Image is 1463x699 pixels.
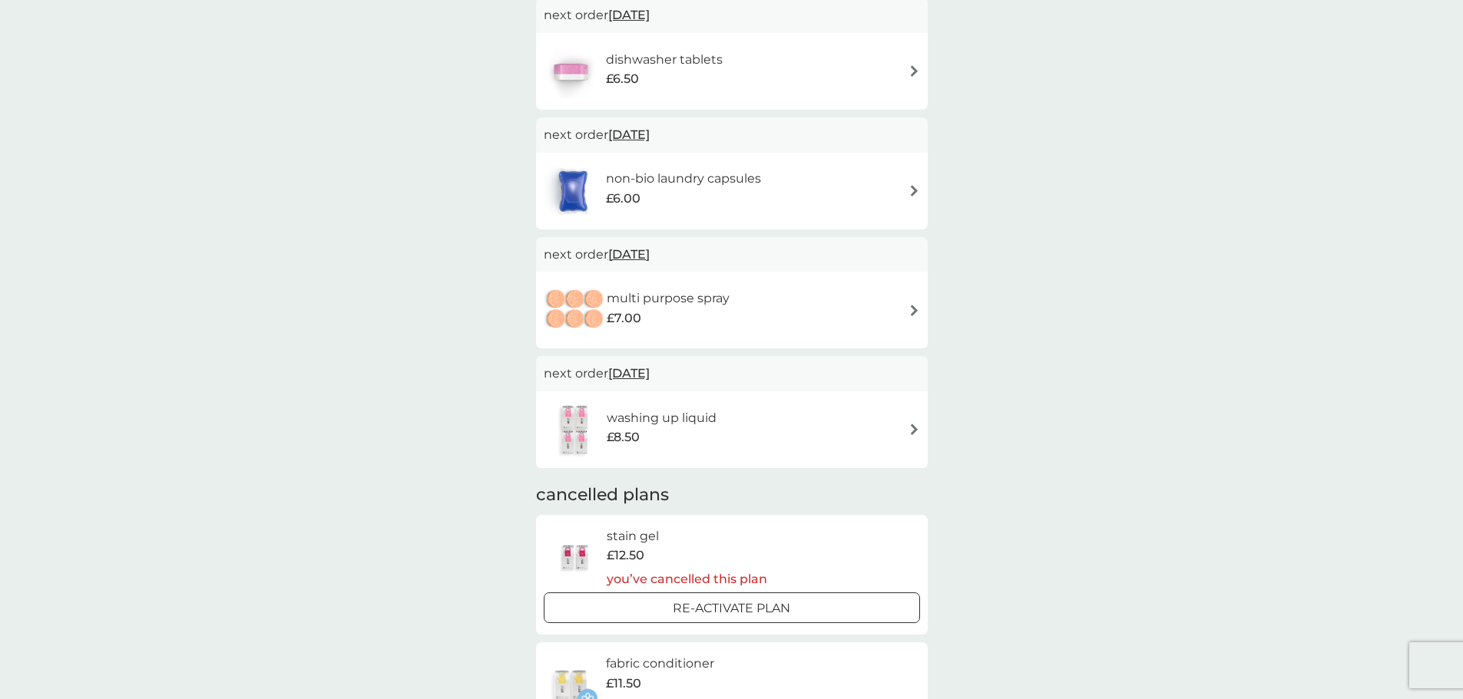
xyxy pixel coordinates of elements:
[544,164,602,218] img: non-bio laundry capsules
[606,69,639,89] span: £6.50
[544,403,607,457] img: washing up liquid
[608,120,650,150] span: [DATE]
[536,483,928,507] h2: cancelled plans
[606,169,761,189] h6: non-bio laundry capsules
[607,308,641,328] span: £7.00
[608,239,650,269] span: [DATE]
[909,65,920,77] img: arrow right
[909,305,920,316] img: arrow right
[607,289,730,308] h6: multi purpose spray
[673,598,790,618] p: Re-activate Plan
[544,5,920,25] p: next order
[544,592,920,623] button: Re-activate Plan
[544,125,920,145] p: next order
[607,546,644,565] span: £12.50
[544,45,597,98] img: dishwasher tablets
[607,408,717,428] h6: washing up liquid
[607,427,640,447] span: £8.50
[544,245,920,265] p: next order
[607,569,767,589] p: you’ve cancelled this plan
[544,364,920,384] p: next order
[544,530,607,584] img: stain gel
[607,526,767,546] h6: stain gel
[606,189,640,209] span: £6.00
[544,283,607,337] img: multi purpose spray
[909,424,920,435] img: arrow right
[608,358,650,388] span: [DATE]
[909,185,920,196] img: arrow right
[606,674,641,694] span: £11.50
[606,50,723,70] h6: dishwasher tablets
[606,654,766,674] h6: fabric conditioner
